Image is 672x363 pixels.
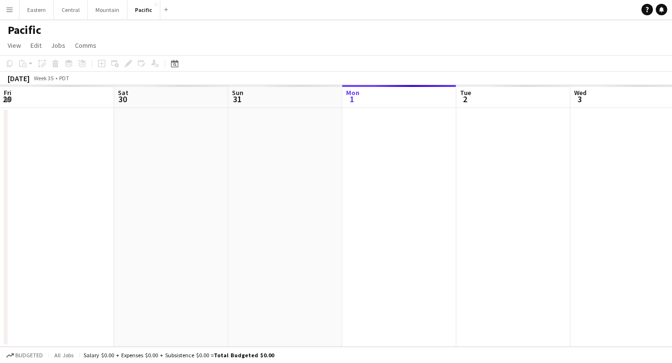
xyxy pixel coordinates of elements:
button: Pacific [127,0,160,19]
span: Total Budgeted $0.00 [214,352,274,359]
span: Mon [346,88,359,97]
span: Budgeted [15,352,43,359]
a: View [4,39,25,52]
span: Week 35 [31,75,55,82]
span: 30 [116,94,128,105]
span: Fri [4,88,11,97]
h1: Pacific [8,23,41,37]
span: Edit [31,41,42,50]
span: Comms [75,41,96,50]
a: Comms [71,39,100,52]
span: 31 [231,94,243,105]
button: Central [54,0,88,19]
div: [DATE] [8,74,30,83]
span: Wed [574,88,587,97]
div: Salary $0.00 + Expenses $0.00 + Subsistence $0.00 = [84,352,274,359]
span: All jobs [52,352,75,359]
div: PDT [59,75,69,82]
button: Budgeted [5,350,44,361]
span: Sun [232,88,243,97]
button: Eastern [20,0,54,19]
button: Mountain [88,0,127,19]
span: 2 [459,94,471,105]
a: Jobs [47,39,69,52]
span: View [8,41,21,50]
span: Tue [460,88,471,97]
span: 1 [345,94,359,105]
span: Jobs [51,41,65,50]
span: Sat [118,88,128,97]
span: 3 [573,94,587,105]
span: 29 [2,94,11,105]
a: Edit [27,39,45,52]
